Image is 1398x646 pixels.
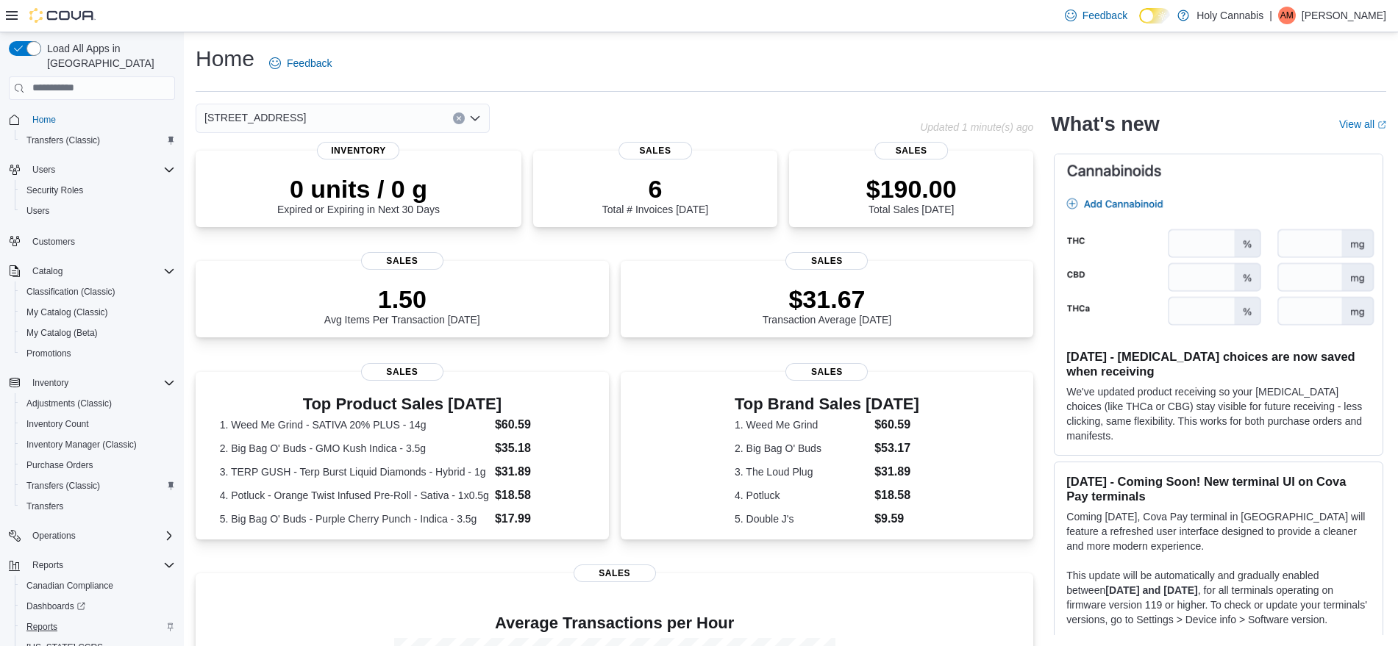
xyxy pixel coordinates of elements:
[26,205,49,217] span: Users
[220,464,489,479] dt: 3. TERP GUSH - Terp Burst Liquid Diamonds - Hybrid - 1g
[26,459,93,471] span: Purchase Orders
[495,487,585,504] dd: $18.58
[21,283,121,301] a: Classification (Classic)
[735,441,869,456] dt: 2. Big Bag O' Buds
[220,395,585,413] h3: Top Product Sales [DATE]
[21,436,143,453] a: Inventory Manager (Classic)
[21,618,175,636] span: Reports
[21,456,99,474] a: Purchase Orders
[21,577,119,595] a: Canadian Compliance
[26,374,74,392] button: Inventory
[317,142,399,159] span: Inventory
[220,441,489,456] dt: 2. Big Bag O' Buds - GMO Kush Indica - 3.5g
[15,575,181,596] button: Canadian Compliance
[21,498,69,515] a: Transfers
[874,463,919,481] dd: $31.89
[32,559,63,571] span: Reports
[3,109,181,130] button: Home
[15,201,181,221] button: Users
[495,439,585,457] dd: $35.18
[21,345,175,362] span: Promotions
[220,512,489,526] dt: 5. Big Bag O' Buds - Purple Cherry Punch - Indica - 3.5g
[277,174,440,215] div: Expired or Expiring in Next 30 Days
[1059,1,1133,30] a: Feedback
[1066,509,1371,553] p: Coming [DATE], Cova Pay terminal in [GEOGRAPHIC_DATA] will feature a refreshed user interface des...
[26,418,89,430] span: Inventory Count
[1139,8,1170,24] input: Dark Mode
[26,580,113,592] span: Canadian Compliance
[21,577,175,595] span: Canadian Compliance
[207,614,1021,632] h4: Average Transactions per Hour
[1066,384,1371,443] p: We've updated product receiving so your [MEDICAL_DATA] choices (like THCa or CBG) stay visible fo...
[1066,568,1371,627] p: This update will be automatically and gradually enabled between , for all terminals operating on ...
[220,417,489,432] dt: 1. Weed Me Grind - SATIVA 20% PLUS - 14g
[602,174,708,204] p: 6
[785,363,868,381] span: Sales
[763,284,892,314] p: $31.67
[15,281,181,302] button: Classification (Classic)
[1066,474,1371,503] h3: [DATE] - Coming Soon! New terminal UI on Cova Pay terminals
[21,597,91,615] a: Dashboards
[21,202,175,220] span: Users
[1066,349,1371,378] h3: [DATE] - [MEDICAL_DATA] choices are now saved when receiving
[15,414,181,434] button: Inventory Count
[26,327,98,339] span: My Catalog (Beta)
[26,184,83,196] span: Security Roles
[26,262,175,280] span: Catalog
[21,304,175,321] span: My Catalog (Classic)
[263,49,338,78] a: Feedback
[1339,118,1386,130] a: View allExternal link
[495,416,585,434] dd: $60.59
[26,600,85,612] span: Dashboards
[15,617,181,637] button: Reports
[15,323,181,343] button: My Catalog (Beta)
[361,363,443,381] span: Sales
[15,475,181,496] button: Transfers (Classic)
[196,44,254,73] h1: Home
[874,510,919,528] dd: $9.59
[785,252,868,270] span: Sales
[3,159,181,180] button: Users
[26,500,63,512] span: Transfers
[26,161,61,179] button: Users
[15,596,181,617] a: Dashboards
[21,304,114,321] a: My Catalog (Classic)
[26,233,81,251] a: Customers
[3,373,181,393] button: Inventory
[32,377,68,389] span: Inventory
[1278,7,1296,24] div: Amit Modi
[287,56,332,71] span: Feedback
[21,618,63,636] a: Reports
[29,8,96,23] img: Cova
[26,527,175,545] span: Operations
[26,398,112,409] span: Adjustments (Classic)
[574,564,656,582] span: Sales
[3,261,181,281] button: Catalog
[21,182,89,199] a: Security Roles
[21,202,55,220] a: Users
[920,121,1033,133] p: Updated 1 minute(s) ago
[204,109,306,126] span: [STREET_ADDRESS]
[26,306,108,318] span: My Catalog (Classic)
[602,174,708,215] div: Total # Invoices [DATE]
[32,236,75,248] span: Customers
[32,164,55,176] span: Users
[21,456,175,474] span: Purchase Orders
[763,284,892,326] div: Transaction Average [DATE]
[26,161,175,179] span: Users
[1302,7,1386,24] p: [PERSON_NAME]
[15,455,181,475] button: Purchase Orders
[15,393,181,414] button: Adjustments (Classic)
[32,114,56,126] span: Home
[32,530,76,542] span: Operations
[1196,7,1263,24] p: Holy Cannabis
[21,415,95,433] a: Inventory Count
[1377,121,1386,129] svg: External link
[866,174,957,204] p: $190.00
[1051,112,1159,136] h2: What's new
[453,112,465,124] button: Clear input
[26,111,62,129] a: Home
[1280,7,1294,24] span: AM
[26,262,68,280] button: Catalog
